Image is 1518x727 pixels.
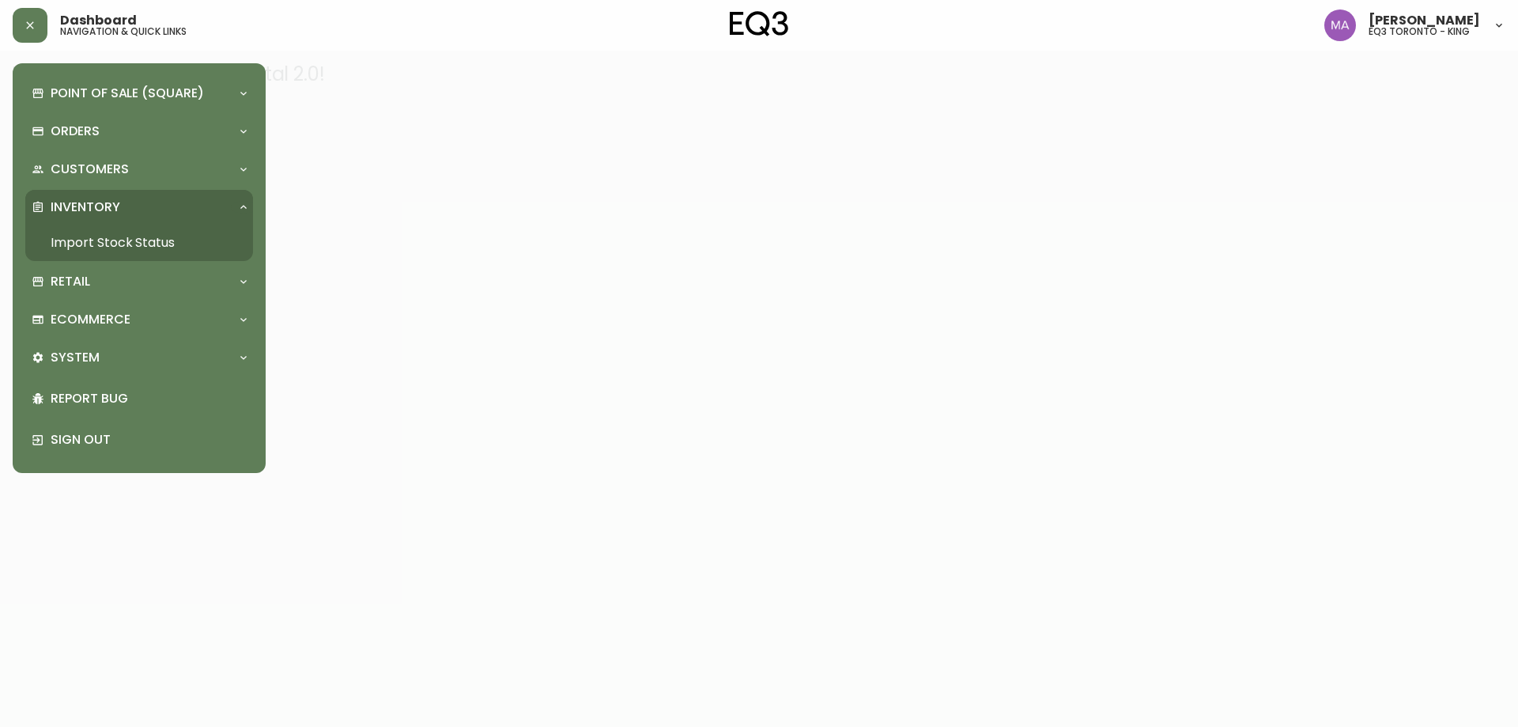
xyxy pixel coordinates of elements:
[25,419,253,460] div: Sign Out
[51,349,100,366] p: System
[51,311,130,328] p: Ecommerce
[60,14,137,27] span: Dashboard
[25,302,253,337] div: Ecommerce
[730,11,788,36] img: logo
[51,161,129,178] p: Customers
[25,152,253,187] div: Customers
[25,340,253,375] div: System
[51,85,204,102] p: Point of Sale (Square)
[51,123,100,140] p: Orders
[51,199,120,216] p: Inventory
[25,225,253,261] a: Import Stock Status
[25,264,253,299] div: Retail
[1369,14,1480,27] span: [PERSON_NAME]
[51,273,90,290] p: Retail
[25,76,253,111] div: Point of Sale (Square)
[25,114,253,149] div: Orders
[25,190,253,225] div: Inventory
[60,27,187,36] h5: navigation & quick links
[25,378,253,419] div: Report Bug
[51,390,247,407] p: Report Bug
[51,431,247,449] p: Sign Out
[1369,27,1470,36] h5: eq3 toronto - king
[1324,9,1356,41] img: 4f0989f25cbf85e7eb2537583095d61e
